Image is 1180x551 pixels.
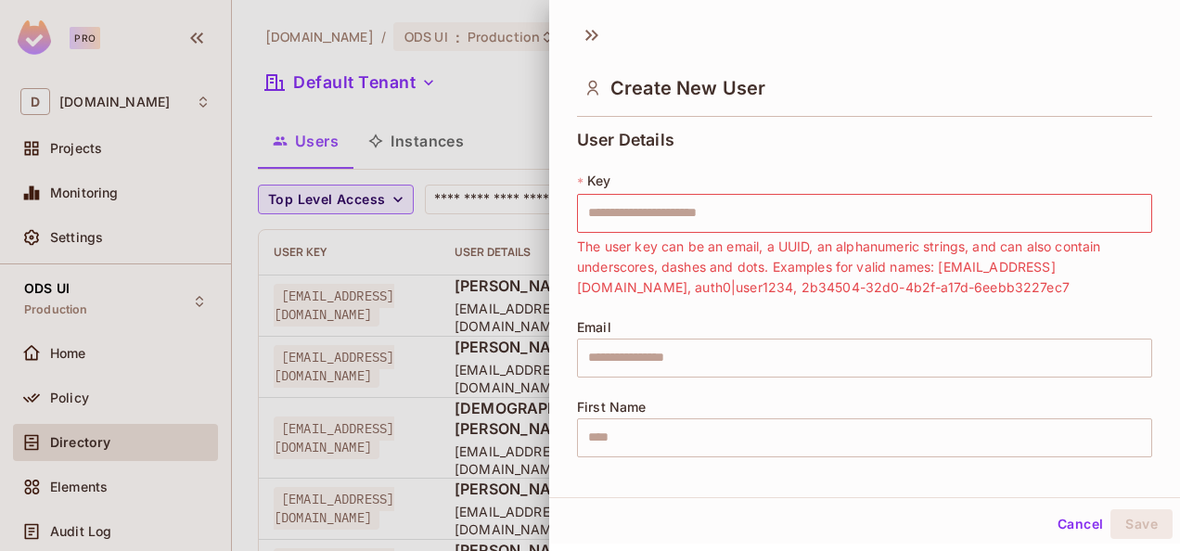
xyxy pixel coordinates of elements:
span: First Name [577,400,647,415]
span: Key [587,173,610,188]
span: User Details [577,131,674,149]
span: Email [577,320,611,335]
span: The user key can be an email, a UUID, an alphanumeric strings, and can also contain underscores, ... [577,237,1152,298]
button: Cancel [1050,509,1110,539]
span: Create New User [610,77,765,99]
button: Save [1110,509,1173,539]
